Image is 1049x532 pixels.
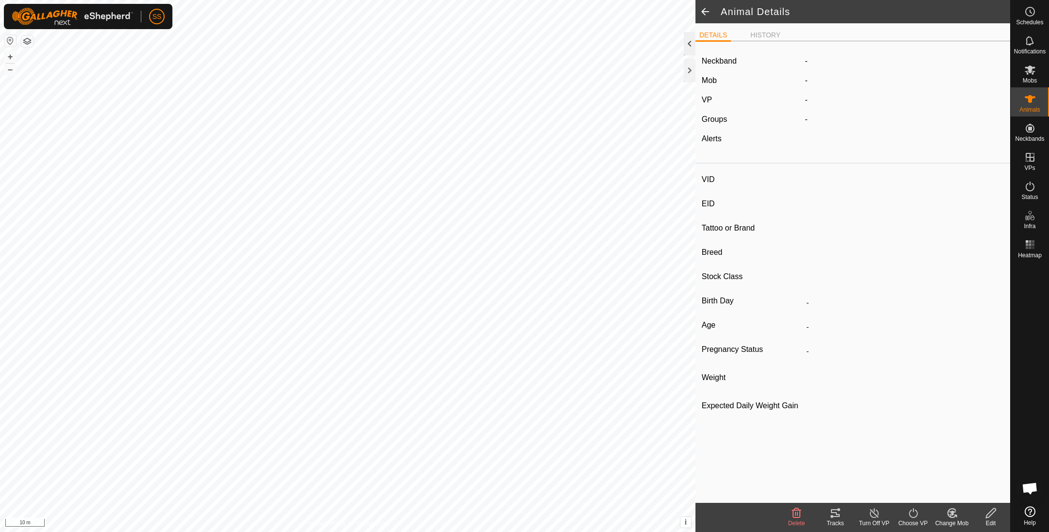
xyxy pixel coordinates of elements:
span: Schedules [1016,19,1043,25]
app-display-virtual-paddock-transition: - [805,96,808,104]
span: Infra [1024,223,1035,229]
label: VP [702,96,712,104]
h2: Animal Details [721,6,1010,17]
label: Birth Day [702,295,802,307]
span: - [805,76,808,84]
li: HISTORY [746,30,784,40]
label: Pregnancy Status [702,343,802,356]
button: Map Layers [21,35,33,47]
label: - [805,55,808,67]
span: Heatmap [1018,252,1042,258]
div: Edit [971,519,1010,528]
div: Turn Off VP [855,519,894,528]
label: VID [702,173,802,186]
div: - [801,114,1008,125]
label: Stock Class [702,270,802,283]
button: Reset Map [4,35,16,47]
span: Mobs [1023,78,1037,83]
div: Open chat [1015,474,1045,503]
label: Weight [702,367,802,388]
label: EID [702,198,802,210]
div: Tracks [816,519,855,528]
label: Age [702,319,802,332]
span: i [685,518,687,526]
img: Gallagher Logo [12,8,133,25]
label: Tattoo or Brand [702,222,802,234]
span: Notifications [1014,49,1046,54]
a: Contact Us [357,519,386,528]
a: Help [1011,502,1049,530]
span: Neckbands [1015,136,1044,142]
span: Help [1024,520,1036,526]
span: SS [152,12,162,22]
label: Neckband [702,55,737,67]
label: Mob [702,76,717,84]
a: Privacy Policy [309,519,346,528]
button: – [4,64,16,75]
span: Delete [788,520,805,527]
span: Animals [1019,107,1040,113]
label: Expected Daily Weight Gain [702,399,802,412]
span: VPs [1024,165,1035,171]
div: Change Mob [932,519,971,528]
li: DETAILS [695,30,731,42]
label: Groups [702,115,727,123]
label: Alerts [702,134,722,143]
label: Breed [702,246,802,259]
button: i [680,517,691,528]
button: + [4,51,16,63]
div: Choose VP [894,519,932,528]
span: Status [1021,194,1038,200]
